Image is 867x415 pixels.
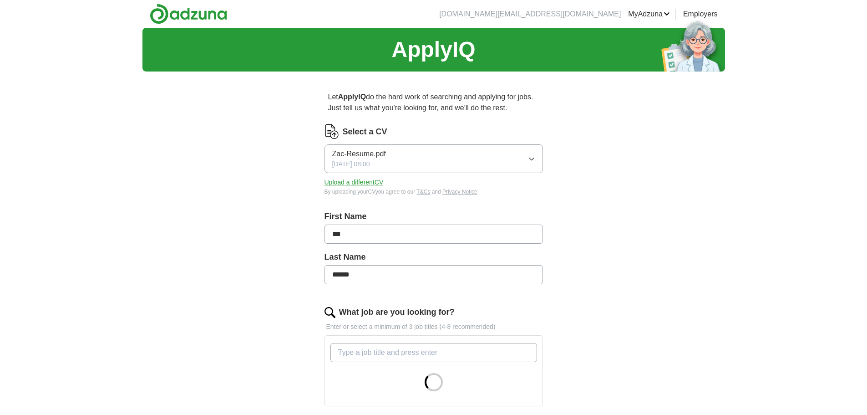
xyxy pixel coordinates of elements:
[324,178,384,187] button: Upload a differentCV
[324,210,543,223] label: First Name
[330,343,537,362] input: Type a job title and press enter
[391,33,475,66] h1: ApplyIQ
[324,88,543,117] p: Let do the hard work of searching and applying for jobs. Just tell us what you're looking for, an...
[442,189,477,195] a: Privacy Notice
[324,124,339,139] img: CV Icon
[324,188,543,196] div: By uploading your CV you agree to our and .
[683,9,718,20] a: Employers
[150,4,227,24] img: Adzuna logo
[324,307,335,318] img: search.png
[628,9,670,20] a: MyAdzuna
[416,189,430,195] a: T&Cs
[332,159,370,169] span: [DATE] 08:00
[339,306,455,318] label: What job are you looking for?
[324,322,543,332] p: Enter or select a minimum of 3 job titles (4-8 recommended)
[332,149,386,159] span: Zac-Resume.pdf
[343,126,387,138] label: Select a CV
[439,9,621,20] li: [DOMAIN_NAME][EMAIL_ADDRESS][DOMAIN_NAME]
[324,144,543,173] button: Zac-Resume.pdf[DATE] 08:00
[324,251,543,263] label: Last Name
[338,93,366,101] strong: ApplyIQ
